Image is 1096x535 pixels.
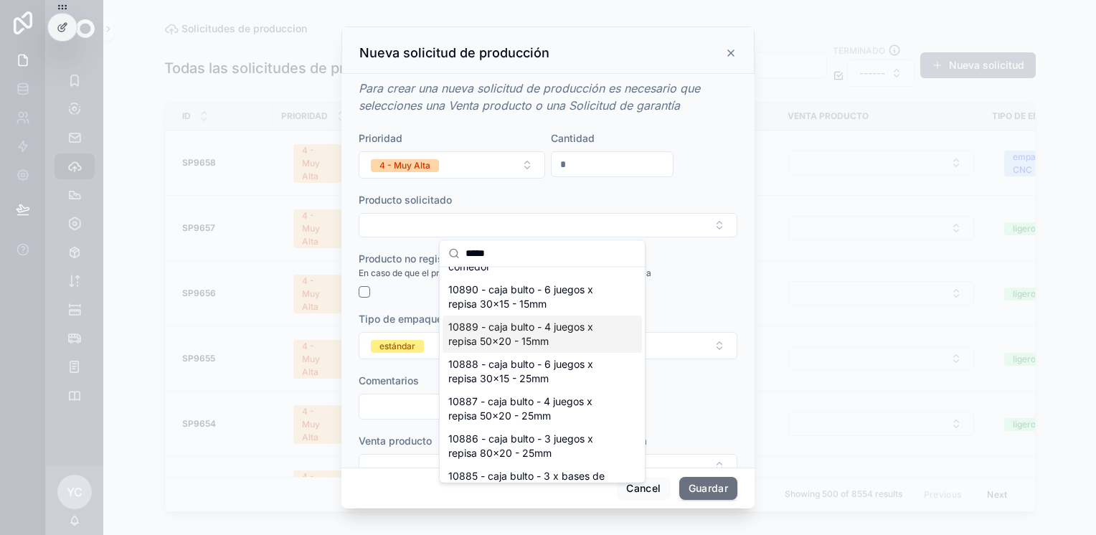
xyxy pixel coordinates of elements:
[359,44,549,62] h3: Nueva solicitud de producción
[448,394,619,423] span: 10887 - caja bulto - 4 juegos x repisa 50x20 - 25mm
[440,267,645,482] div: Suggestions
[448,245,619,274] span: 10913 - caja bulto - 4 x sillas para comedor
[359,213,737,237] button: Select Button
[379,159,430,172] div: 4 - Muy Alta
[359,81,700,113] em: Para crear una nueva solicitud de producción es necesario que selecciones una Venta producto o un...
[359,267,651,279] span: En caso de que el producto no esté en la lista anterior, marca esta casilla
[359,454,545,478] button: Select Button
[379,340,415,353] div: estándar
[359,313,443,325] span: Tipo de empaque
[679,477,737,500] button: Guardar
[617,477,670,500] button: Cancel
[359,132,402,144] span: Prioridad
[448,357,619,386] span: 10888 - caja bulto - 6 juegos x repisa 30x15 - 25mm
[448,432,619,460] span: 10886 - caja bulto - 3 juegos x repisa 80x20 - 25mm
[359,151,545,179] button: Select Button
[448,283,619,311] span: 10890 - caja bulto - 6 juegos x repisa 30x15 - 15mm
[551,132,595,144] span: Cantidad
[359,252,468,265] span: Producto no registrado
[359,194,452,206] span: Producto solicitado
[448,469,619,498] span: 10885 - caja bulto - 3 x bases de monitor 50x22
[448,320,619,349] span: 10889 - caja bulto - 4 juegos x repisa 50x20 - 15mm
[359,332,545,359] button: Select Button
[359,374,419,387] span: Comentarios
[359,435,432,447] span: Venta producto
